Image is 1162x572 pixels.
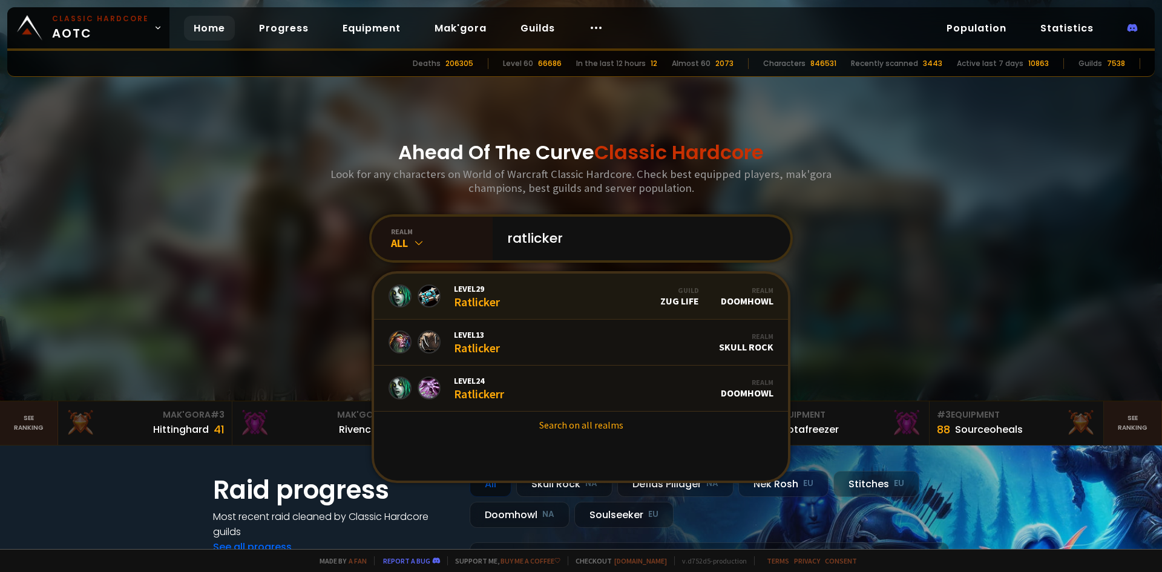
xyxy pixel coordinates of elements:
[851,58,918,69] div: Recently scanned
[213,540,292,554] a: See all progress
[721,378,773,387] div: Realm
[213,471,455,509] h1: Raid progress
[937,16,1016,41] a: Population
[576,58,646,69] div: In the last 12 hours
[153,422,209,437] div: Hittinghard
[781,422,839,437] div: Notafreezer
[374,366,788,412] a: Level24RatlickerrRealmDoomhowl
[930,401,1104,445] a: #3Equipment88Sourceoheals
[763,409,922,421] div: Equipment
[955,422,1023,437] div: Sourceoheals
[65,409,225,421] div: Mak'Gora
[738,471,829,497] div: Nek'Rosh
[413,58,441,69] div: Deaths
[391,227,493,236] div: realm
[937,421,950,438] div: 88
[374,274,788,320] a: Level29RatlickerGuildZug LifeRealmDoomhowl
[660,286,699,295] div: Guild
[501,556,560,565] a: Buy me a coffee
[614,556,667,565] a: [DOMAIN_NAME]
[339,422,377,437] div: Rivench
[1078,58,1102,69] div: Guilds
[833,471,919,497] div: Stitches
[1031,16,1103,41] a: Statistics
[58,401,232,445] a: Mak'Gora#3Hittinghard41
[516,471,612,497] div: Skull Rock
[184,16,235,41] a: Home
[763,58,806,69] div: Characters
[894,478,904,490] small: EU
[706,478,718,490] small: NA
[542,508,554,521] small: NA
[503,58,533,69] div: Level 60
[538,58,562,69] div: 66686
[454,283,500,309] div: Ratlicker
[672,58,711,69] div: Almost 60
[767,556,789,565] a: Terms
[374,412,788,438] a: Search on all realms
[719,332,773,341] div: Realm
[454,329,500,355] div: Ratlicker
[1028,58,1049,69] div: 10863
[803,478,813,490] small: EU
[52,13,149,42] span: AOTC
[470,502,570,528] div: Doomhowl
[454,329,500,340] span: Level 13
[326,167,836,195] h3: Look for any characters on World of Warcraft Classic Hardcore. Check best equipped players, mak'g...
[1107,58,1125,69] div: 7538
[232,401,407,445] a: Mak'Gora#2Rivench100
[923,58,942,69] div: 3443
[52,13,149,24] small: Classic Hardcore
[425,16,496,41] a: Mak'gora
[214,421,225,438] div: 41
[211,409,225,421] span: # 3
[660,286,699,307] div: Zug Life
[500,217,776,260] input: Search a character...
[755,401,930,445] a: #2Equipment88Notafreezer
[721,286,773,295] div: Realm
[454,375,504,386] span: Level 24
[568,556,667,565] span: Checkout
[374,320,788,366] a: Level13RatlickerRealmSkull Rock
[398,138,764,167] h1: Ahead Of The Curve
[810,58,836,69] div: 846531
[447,556,560,565] span: Support me,
[617,471,734,497] div: Defias Pillager
[794,556,820,565] a: Privacy
[825,556,857,565] a: Consent
[240,409,399,421] div: Mak'Gora
[1104,401,1162,445] a: Seeranking
[383,556,430,565] a: Report a bug
[574,502,674,528] div: Soulseeker
[470,471,511,497] div: All
[721,286,773,307] div: Doomhowl
[721,378,773,399] div: Doomhowl
[249,16,318,41] a: Progress
[445,58,473,69] div: 206305
[594,139,764,166] span: Classic Hardcore
[585,478,597,490] small: NA
[333,16,410,41] a: Equipment
[454,283,500,294] span: Level 29
[719,332,773,353] div: Skull Rock
[937,409,1096,421] div: Equipment
[391,236,493,250] div: All
[937,409,951,421] span: # 3
[213,509,455,539] h4: Most recent raid cleaned by Classic Hardcore guilds
[349,556,367,565] a: a fan
[957,58,1023,69] div: Active last 7 days
[454,375,504,401] div: Ratlickerr
[651,58,657,69] div: 12
[715,58,734,69] div: 2073
[674,556,747,565] span: v. d752d5 - production
[511,16,565,41] a: Guilds
[312,556,367,565] span: Made by
[7,7,169,48] a: Classic HardcoreAOTC
[648,508,658,521] small: EU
